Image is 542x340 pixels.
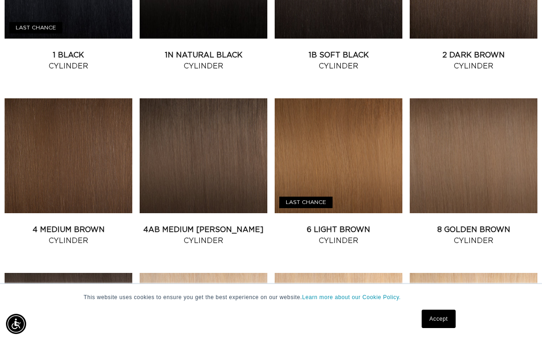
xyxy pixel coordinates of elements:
a: Learn more about our Cookie Policy. [302,294,401,300]
iframe: Chat Widget [496,296,542,340]
a: 2 Dark Brown Cylinder [410,50,537,72]
a: 1B Soft Black Cylinder [275,50,402,72]
a: 1 Black Cylinder [5,50,132,72]
p: This website uses cookies to ensure you get the best experience on our website. [84,293,458,301]
a: 8 Golden Brown Cylinder [410,224,537,246]
div: Accessibility Menu [6,314,26,334]
a: 4 Medium Brown Cylinder [5,224,132,246]
a: Accept [422,310,456,328]
a: 4AB Medium [PERSON_NAME] Cylinder [140,224,267,246]
a: 6 Light Brown Cylinder [275,224,402,246]
a: 1N Natural Black Cylinder [140,50,267,72]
